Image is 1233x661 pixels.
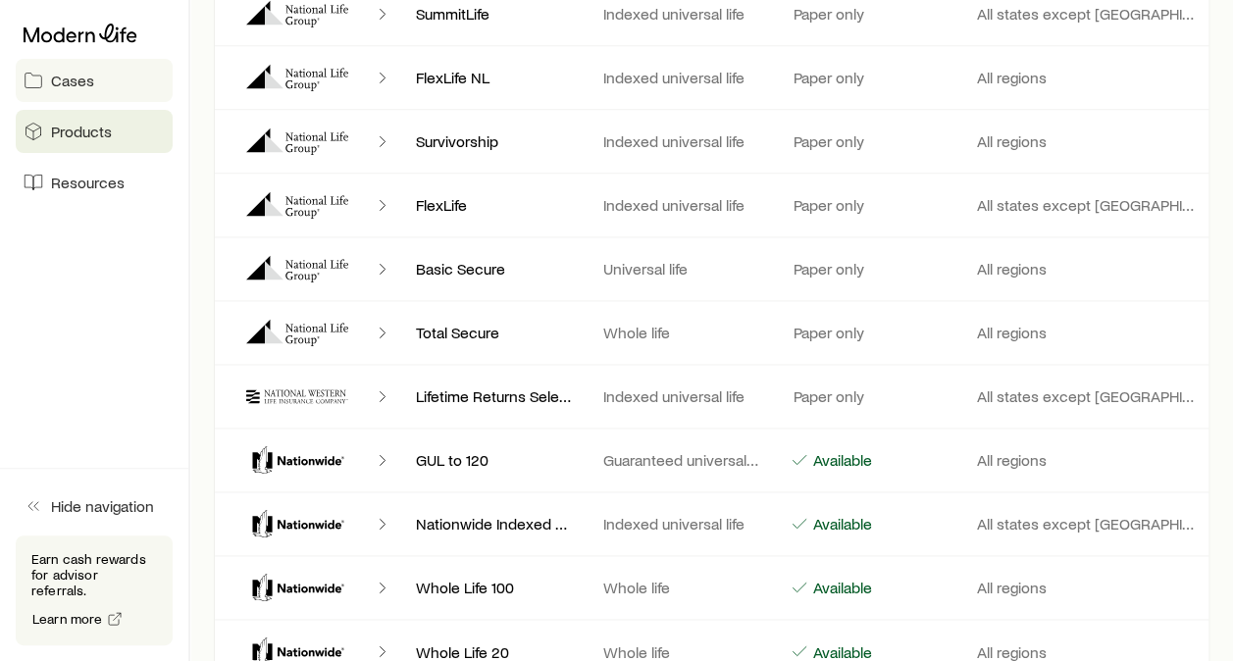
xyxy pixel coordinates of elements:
[416,195,571,215] p: FlexLife
[416,641,571,661] p: Whole Life 20
[51,122,112,141] span: Products
[603,259,758,279] p: Universal life
[976,641,1194,661] p: All regions
[976,4,1194,24] p: All states except [GEOGRAPHIC_DATA]
[16,161,173,204] a: Resources
[16,110,173,153] a: Products
[16,59,173,102] a: Cases
[790,259,864,279] p: Paper only
[416,450,571,470] p: GUL to 120
[790,4,864,24] p: Paper only
[32,612,103,626] span: Learn more
[603,195,758,215] p: Indexed universal life
[603,68,758,87] p: Indexed universal life
[809,641,872,661] p: Available
[416,4,571,24] p: SummitLife
[416,323,571,342] p: Total Secure
[809,514,872,534] p: Available
[603,323,758,342] p: Whole life
[790,323,864,342] p: Paper only
[976,131,1194,151] p: All regions
[416,578,571,597] p: Whole Life 100
[976,195,1194,215] p: All states except [GEOGRAPHIC_DATA]
[809,578,872,597] p: Available
[31,551,157,598] p: Earn cash rewards for advisor referrals.
[790,131,864,151] p: Paper only
[51,173,125,192] span: Resources
[976,259,1194,279] p: All regions
[603,131,758,151] p: Indexed universal life
[976,323,1194,342] p: All regions
[603,450,758,470] p: Guaranteed universal life
[790,386,864,406] p: Paper only
[416,68,571,87] p: FlexLife NL
[51,71,94,90] span: Cases
[603,641,758,661] p: Whole life
[976,450,1194,470] p: All regions
[790,68,864,87] p: Paper only
[416,131,571,151] p: Survivorship
[416,386,571,406] p: Lifetime Returns Select
[603,386,758,406] p: Indexed universal life
[416,514,571,534] p: Nationwide Indexed UL Protector II 2020
[976,68,1194,87] p: All regions
[976,578,1194,597] p: All regions
[16,484,173,528] button: Hide navigation
[809,450,872,470] p: Available
[603,514,758,534] p: Indexed universal life
[603,4,758,24] p: Indexed universal life
[976,386,1194,406] p: All states except [GEOGRAPHIC_DATA]
[976,514,1194,534] p: All states except [GEOGRAPHIC_DATA]
[51,496,154,516] span: Hide navigation
[603,578,758,597] p: Whole life
[16,535,173,645] div: Earn cash rewards for advisor referrals.Learn more
[416,259,571,279] p: Basic Secure
[790,195,864,215] p: Paper only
